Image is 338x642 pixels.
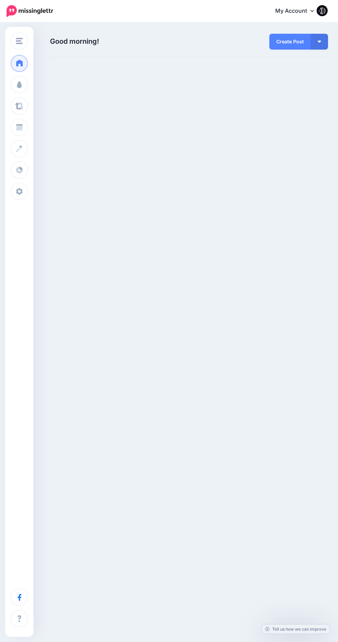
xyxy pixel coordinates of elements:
a: My Account [268,3,328,20]
img: arrow-down-white.png [318,41,321,43]
img: menu.png [16,38,23,44]
span: Good morning! [50,37,99,45]
a: Tell us how we can improve [262,624,330,634]
a: Create Post [269,34,311,50]
img: Missinglettr [7,5,53,17]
